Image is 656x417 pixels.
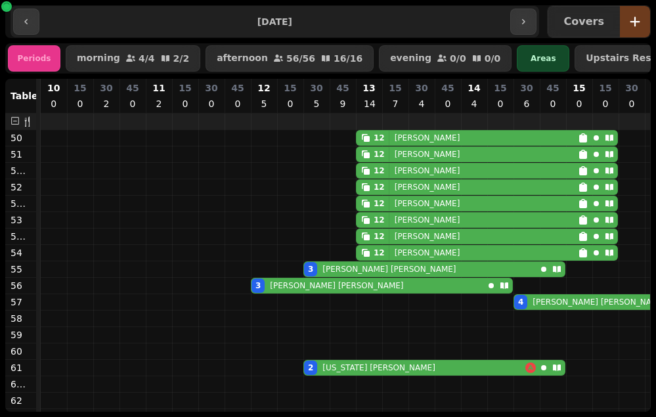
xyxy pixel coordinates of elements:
[574,97,584,110] p: 0
[11,296,31,309] p: 57
[364,97,374,110] p: 14
[11,246,31,259] p: 54
[11,91,38,101] span: Table
[626,97,637,110] p: 0
[334,54,362,63] p: 16 / 16
[47,81,60,95] p: 10
[374,215,385,225] div: 12
[11,164,31,177] p: 51.5
[74,81,86,95] p: 15
[217,53,268,64] p: afternoon
[517,45,569,72] div: Areas
[11,394,31,407] p: 62
[257,81,270,95] p: 12
[286,54,315,63] p: 56 / 56
[139,54,155,63] p: 4 / 4
[11,378,31,391] p: 61.5
[390,97,401,110] p: 7
[443,97,453,110] p: 0
[374,198,385,209] div: 12
[126,81,139,95] p: 45
[206,97,217,110] p: 0
[468,81,480,95] p: 14
[270,280,403,291] p: [PERSON_NAME] [PERSON_NAME]
[179,81,191,95] p: 15
[374,133,385,143] div: 12
[11,328,31,341] p: 59
[308,264,313,274] div: 3
[395,215,460,225] p: [PERSON_NAME]
[548,6,620,37] button: Covers
[11,263,31,276] p: 55
[390,53,431,64] p: evening
[494,81,506,95] p: 15
[416,97,427,110] p: 4
[11,181,31,194] p: 52
[259,97,269,110] p: 5
[77,53,120,64] p: morning
[173,54,190,63] p: 2 / 2
[285,97,295,110] p: 0
[599,81,611,95] p: 15
[395,182,460,192] p: [PERSON_NAME]
[546,81,559,95] p: 45
[415,81,427,95] p: 30
[152,81,165,95] p: 11
[205,81,217,95] p: 30
[395,231,460,242] p: [PERSON_NAME]
[22,116,140,127] span: 🍴 Upstairs Restaurant
[308,362,313,373] div: 2
[518,297,523,307] div: 4
[374,149,385,160] div: 12
[379,45,512,72] button: evening0/00/0
[101,97,112,110] p: 2
[66,45,200,72] button: morning4/42/2
[100,81,112,95] p: 30
[520,81,533,95] p: 30
[310,81,322,95] p: 30
[625,81,638,95] p: 30
[564,16,604,27] p: Covers
[395,149,460,160] p: [PERSON_NAME]
[311,97,322,110] p: 5
[374,165,385,176] div: 12
[389,81,401,95] p: 15
[11,361,31,374] p: 61
[450,54,466,63] p: 0 / 0
[395,133,460,143] p: [PERSON_NAME]
[374,231,385,242] div: 12
[11,148,31,161] p: 51
[232,97,243,110] p: 0
[395,165,460,176] p: [PERSON_NAME]
[521,97,532,110] p: 6
[11,213,31,227] p: 53
[154,97,164,110] p: 2
[75,97,85,110] p: 0
[8,45,60,72] div: Periods
[395,248,460,258] p: [PERSON_NAME]
[495,97,506,110] p: 0
[374,248,385,258] div: 12
[485,54,501,63] p: 0 / 0
[127,97,138,110] p: 0
[11,197,31,210] p: 52.5
[206,45,374,72] button: afternoon56/5616/16
[395,198,460,209] p: [PERSON_NAME]
[231,81,244,95] p: 45
[362,81,375,95] p: 13
[600,97,611,110] p: 0
[573,81,585,95] p: 15
[284,81,296,95] p: 15
[11,230,31,243] p: 53.5
[49,97,59,110] p: 0
[255,280,261,291] div: 3
[322,264,456,274] p: [PERSON_NAME] [PERSON_NAME]
[374,182,385,192] div: 12
[11,131,31,144] p: 50
[548,97,558,110] p: 0
[11,279,31,292] p: 56
[11,312,31,325] p: 58
[322,362,435,373] p: [US_STATE] [PERSON_NAME]
[338,97,348,110] p: 9
[180,97,190,110] p: 0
